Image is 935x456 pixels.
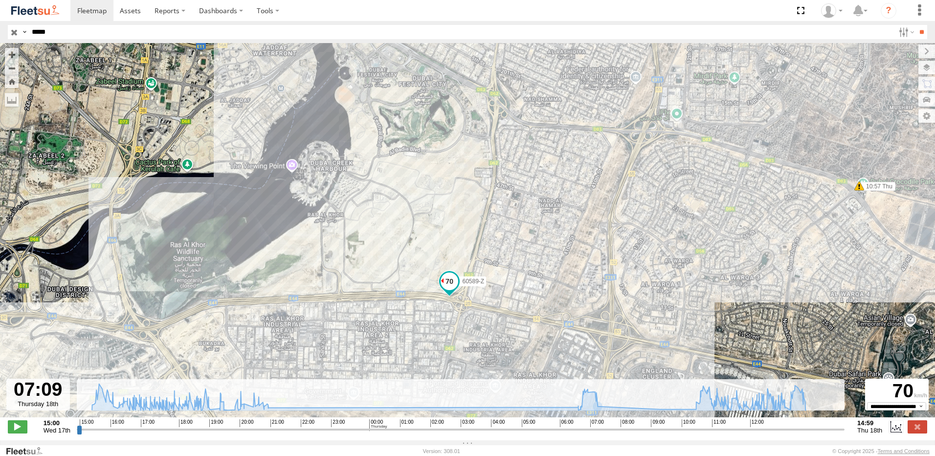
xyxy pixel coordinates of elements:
button: Zoom Home [5,75,19,88]
span: Thu 18th Sep 2025 [857,427,882,434]
button: Zoom in [5,48,19,61]
img: fleetsu-logo-horizontal.svg [10,4,61,17]
span: 15:00 [80,419,93,427]
div: © Copyright 2025 - [832,448,930,454]
label: 10:57 Thu [859,182,895,191]
span: 06:00 [560,419,574,427]
span: 10:00 [682,419,695,427]
span: 12:00 [750,419,764,427]
div: 70 [867,380,927,402]
span: 21:00 [270,419,284,427]
label: Map Settings [918,109,935,123]
span: 22:00 [301,419,314,427]
label: Play/Stop [8,420,27,433]
i: ? [881,3,896,19]
strong: 15:00 [44,419,70,427]
span: 05:00 [522,419,535,427]
a: Terms and Conditions [878,448,930,454]
span: 04:00 [491,419,505,427]
span: 11:00 [712,419,726,427]
span: 03:00 [461,419,474,427]
span: 19:00 [209,419,223,427]
span: 09:00 [651,419,665,427]
span: 18:00 [179,419,193,427]
span: Wed 17th Sep 2025 [44,427,70,434]
label: Close [908,420,927,433]
span: 07:00 [590,419,604,427]
span: 17:00 [141,419,155,427]
label: Search Query [21,25,28,39]
span: 00:00 [369,419,387,431]
span: 08:00 [621,419,634,427]
span: 60589-Z [462,278,484,285]
div: Afsal Davood [818,3,846,18]
label: Search Filter Options [895,25,916,39]
strong: 14:59 [857,419,882,427]
span: 23:00 [331,419,345,427]
span: 16:00 [111,419,124,427]
label: Measure [5,93,19,107]
span: 01:00 [400,419,414,427]
div: Version: 308.01 [423,448,460,454]
span: 20:00 [240,419,253,427]
button: Zoom out [5,61,19,75]
span: 02:00 [430,419,444,427]
a: Visit our Website [5,446,50,456]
